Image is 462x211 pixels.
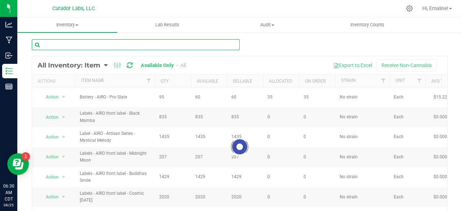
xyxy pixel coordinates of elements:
[117,17,217,32] a: Lab Results
[145,22,189,28] span: Lab Results
[5,67,13,75] inline-svg: Inventory
[5,83,13,90] inline-svg: Reports
[5,36,13,44] inline-svg: Manufacturing
[341,22,394,28] span: Inventory Counts
[5,21,13,28] inline-svg: Analytics
[218,22,317,28] span: Audit
[21,152,30,161] iframe: Resource center unread badge
[405,5,414,12] div: Manage settings
[17,22,117,28] span: Inventory
[217,17,317,32] a: Audit
[7,153,29,175] iframe: Resource center
[5,52,13,59] inline-svg: Inbound
[3,202,14,208] p: 08/25
[17,17,117,32] a: Inventory
[422,5,448,11] span: Hi, Emaline!
[32,39,240,50] input: Search Item Name, Retail Display Name, SKU, Part Number...
[318,17,418,32] a: Inventory Counts
[52,5,95,12] span: Curador Labs, LLC
[3,183,14,202] p: 06:30 AM CDT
